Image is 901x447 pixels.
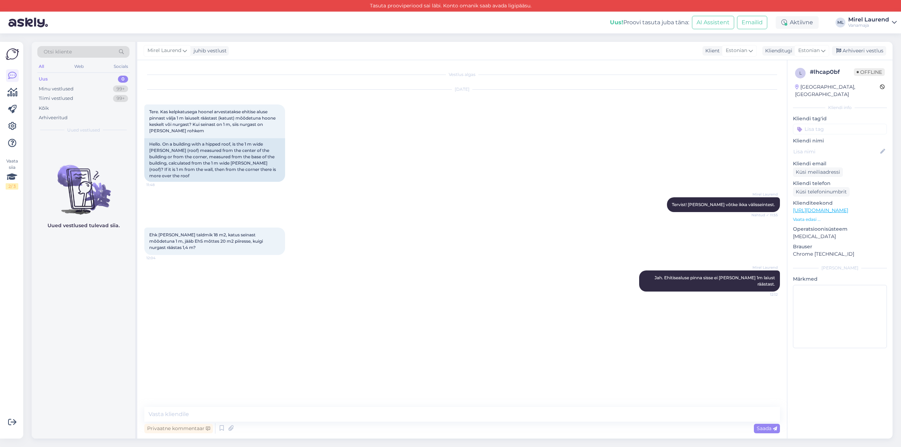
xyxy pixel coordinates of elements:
[762,47,792,55] div: Klienditugi
[112,62,130,71] div: Socials
[793,199,887,207] p: Klienditeekond
[149,232,264,250] span: Ehk [PERSON_NAME] taldmik 18 m2, katus seinast mõõdetuna 1 m, jääb EhS mõttes 20 m2 piiresse, kui...
[836,18,845,27] div: ML
[610,19,623,26] b: Uus!
[751,212,778,218] span: Nähtud ✓ 11:55
[146,255,173,261] span: 12:04
[726,47,747,55] span: Estonian
[793,137,887,145] p: Kliendi nimi
[793,104,887,111] div: Kliendi info
[67,127,100,133] span: Uued vestlused
[832,46,886,56] div: Arhiveeri vestlus
[73,62,85,71] div: Web
[793,148,879,155] input: Lisa nimi
[113,95,128,102] div: 99+
[692,16,734,29] button: AI Assistent
[118,76,128,83] div: 0
[793,265,887,271] div: [PERSON_NAME]
[799,70,802,76] span: l
[751,192,778,197] span: Mirel Laurend
[113,85,128,92] div: 99+
[751,292,778,297] span: 12:12
[854,68,885,76] span: Offline
[793,115,887,122] p: Kliendi tag'id
[144,86,780,92] div: [DATE]
[39,95,73,102] div: Tiimi vestlused
[39,76,48,83] div: Uus
[751,265,778,270] span: Mirel Laurend
[6,183,18,190] div: 2 / 3
[39,105,49,112] div: Kõik
[793,216,887,223] p: Vaata edasi ...
[672,202,775,207] span: Tervist! [PERSON_NAME] võtke ikka välisseintest.
[610,18,689,27] div: Proovi tasuta juba täna:
[848,17,897,28] a: Mirel LaurendVanamaja
[793,225,887,233] p: Operatsioonisüsteem
[48,222,120,229] p: Uued vestlused tulevad siia.
[737,16,767,29] button: Emailid
[147,47,181,55] span: Mirel Laurend
[144,138,285,182] div: Hello. On a building with a hipped roof, is the 1 m wide [PERSON_NAME] (roof) measured from the c...
[793,160,887,167] p: Kliendi email
[191,47,227,55] div: juhib vestlust
[776,16,819,29] div: Aktiivne
[793,167,843,177] div: Küsi meiliaadressi
[146,182,173,187] span: 11:48
[795,83,880,98] div: [GEOGRAPHIC_DATA], [GEOGRAPHIC_DATA]
[793,250,887,258] p: Chrome [TECHNICAL_ID]
[810,68,854,76] div: # lhcap0bf
[793,187,850,197] div: Küsi telefoninumbrit
[144,424,213,433] div: Privaatne kommentaar
[6,158,18,190] div: Vaata siia
[702,47,720,55] div: Klient
[793,275,887,283] p: Märkmed
[655,275,776,287] span: Jah. Ehitisealuse pinna sisse ei [PERSON_NAME] 1m laiust räästast.
[37,62,45,71] div: All
[149,109,277,133] span: Tere. Kas kelpkatusega hoonel arvestatakse ehitise aluse pinnast välja 1 m laiuselt räästast (kat...
[39,114,68,121] div: Arhiveeritud
[793,233,887,240] p: [MEDICAL_DATA]
[793,124,887,134] input: Lisa tag
[793,180,887,187] p: Kliendi telefon
[144,71,780,78] div: Vestlus algas
[848,17,889,23] div: Mirel Laurend
[793,207,848,213] a: [URL][DOMAIN_NAME]
[44,48,72,56] span: Otsi kliente
[6,47,19,61] img: Askly Logo
[793,243,887,250] p: Brauser
[798,47,820,55] span: Estonian
[757,425,777,432] span: Saada
[39,85,74,92] div: Minu vestlused
[32,152,135,216] img: No chats
[848,23,889,28] div: Vanamaja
